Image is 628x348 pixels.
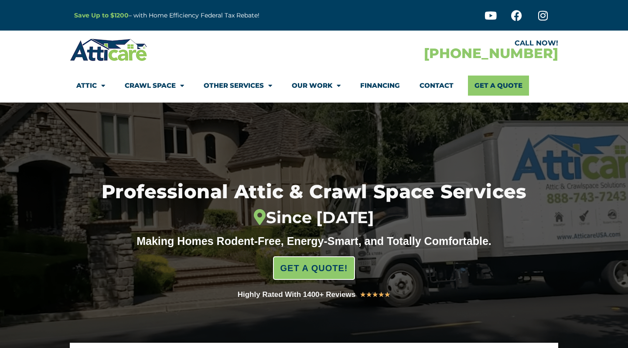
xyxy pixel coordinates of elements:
[314,40,558,47] div: CALL NOW!
[58,208,570,227] div: Since [DATE]
[76,76,105,96] a: Attic
[292,76,341,96] a: Our Work
[360,289,390,300] div: 5/5
[360,289,366,300] i: ★
[204,76,272,96] a: Other Services
[74,10,357,21] p: – with Home Efficiency Federal Tax Rebate!
[366,289,372,300] i: ★
[280,259,348,277] span: GET A QUOTE!
[360,76,400,96] a: Financing
[58,182,570,227] h1: Professional Attic & Crawl Space Services
[74,11,129,19] a: Save Up to $1200
[120,234,508,248] div: Making Homes Rodent-Free, Energy-Smart, and Totally Comfortable.
[273,256,355,280] a: GET A QUOTE!
[468,76,529,96] a: Get A Quote
[378,289,384,300] i: ★
[420,76,454,96] a: Contact
[238,289,356,301] div: Highly Rated With 1400+ Reviews
[76,76,552,96] nav: Menu
[125,76,184,96] a: Crawl Space
[372,289,378,300] i: ★
[384,289,390,300] i: ★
